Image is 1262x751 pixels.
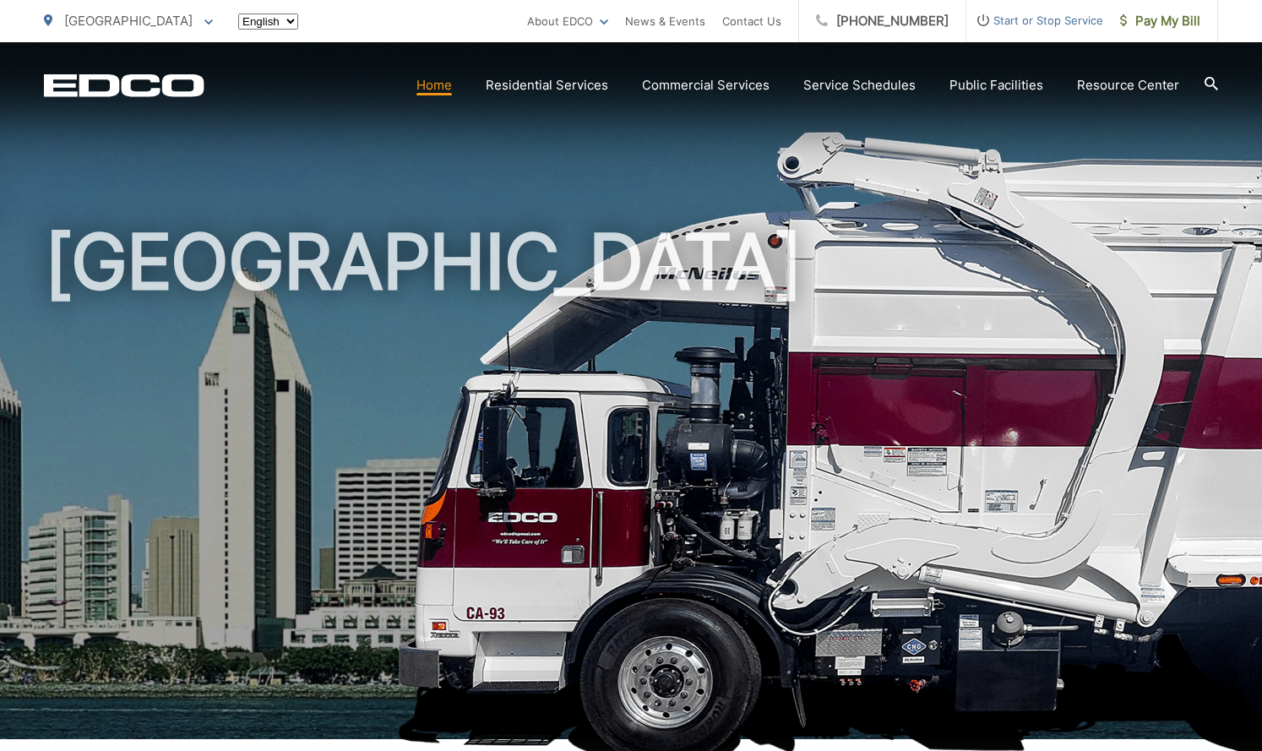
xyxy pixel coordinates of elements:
a: Commercial Services [642,75,770,95]
a: News & Events [625,11,705,31]
a: Public Facilities [949,75,1043,95]
span: [GEOGRAPHIC_DATA] [64,13,193,29]
a: Service Schedules [803,75,916,95]
a: Contact Us [722,11,781,31]
a: Resource Center [1077,75,1179,95]
a: Residential Services [486,75,608,95]
span: Pay My Bill [1120,11,1200,31]
select: Select a language [238,14,298,30]
a: About EDCO [527,11,608,31]
a: Home [416,75,452,95]
a: EDCD logo. Return to the homepage. [44,73,204,97]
